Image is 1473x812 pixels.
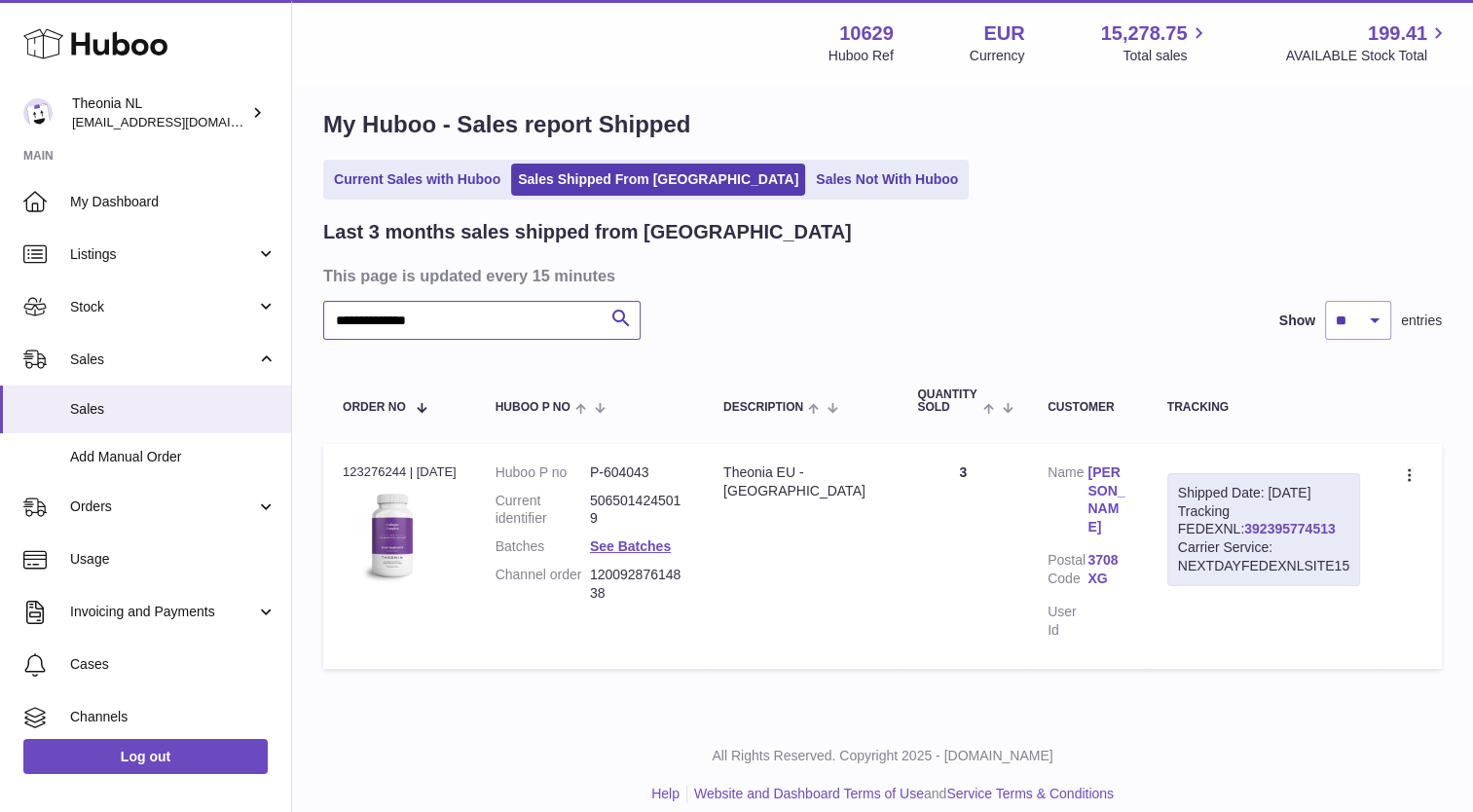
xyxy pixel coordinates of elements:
[1285,20,1450,65] a: 199.41 AVAILABLE Stock Total
[590,566,684,603] dd: 12009287614838
[1087,463,1127,537] a: [PERSON_NAME]
[839,20,894,47] strong: 10629
[496,492,590,529] dt: Current identifier
[1244,521,1335,536] a: 392395774513
[323,219,852,245] h2: Last 3 months sales shipped from [GEOGRAPHIC_DATA]
[70,708,276,726] span: Channels
[70,603,256,621] span: Invoicing and Payments
[590,463,684,482] dd: P-604043
[72,94,247,131] div: Theonia NL
[1048,401,1128,414] div: Customer
[917,388,977,414] span: Quantity Sold
[1048,551,1087,593] dt: Postal Code
[1167,401,1360,414] div: Tracking
[1401,312,1442,330] span: entries
[1087,551,1127,588] a: 3708 XG
[70,298,256,316] span: Stock
[1100,20,1209,65] a: 15,278.75 Total sales
[1368,20,1427,47] span: 199.41
[1279,312,1315,330] label: Show
[723,463,878,500] div: Theonia EU - [GEOGRAPHIC_DATA]
[511,164,805,196] a: Sales Shipped From [GEOGRAPHIC_DATA]
[983,20,1024,47] strong: EUR
[323,265,1437,286] h3: This page is updated every 15 minutes
[23,98,53,128] img: info@wholesomegoods.eu
[70,193,276,211] span: My Dashboard
[308,747,1457,765] p: All Rights Reserved. Copyright 2025 - [DOMAIN_NAME]
[687,785,1114,803] li: and
[496,463,590,482] dt: Huboo P no
[898,444,1028,669] td: 3
[1100,20,1187,47] span: 15,278.75
[323,109,1442,140] h1: My Huboo - Sales report Shipped
[970,47,1025,65] div: Currency
[1123,47,1209,65] span: Total sales
[829,47,894,65] div: Huboo Ref
[1167,473,1360,586] div: Tracking FEDEXNL:
[343,487,440,584] img: 106291725893172.jpg
[590,538,671,554] a: See Batches
[70,351,256,369] span: Sales
[496,401,571,414] span: Huboo P no
[651,786,680,801] a: Help
[496,537,590,556] dt: Batches
[70,655,276,674] span: Cases
[70,400,276,419] span: Sales
[694,786,924,801] a: Website and Dashboard Terms of Use
[70,448,276,466] span: Add Manual Order
[809,164,965,196] a: Sales Not With Huboo
[1178,484,1349,502] div: Shipped Date: [DATE]
[327,164,507,196] a: Current Sales with Huboo
[1178,538,1349,575] div: Carrier Service: NEXTDAYFEDEXNLSITE15
[1048,463,1087,542] dt: Name
[1285,47,1450,65] span: AVAILABLE Stock Total
[70,245,256,264] span: Listings
[590,492,684,529] dd: 5065014245019
[70,550,276,569] span: Usage
[723,401,803,414] span: Description
[72,114,286,129] span: [EMAIL_ADDRESS][DOMAIN_NAME]
[70,498,256,516] span: Orders
[496,566,590,603] dt: Channel order
[946,786,1114,801] a: Service Terms & Conditions
[1048,603,1087,640] dt: User Id
[343,463,457,481] div: 123276244 | [DATE]
[343,401,406,414] span: Order No
[23,739,268,774] a: Log out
